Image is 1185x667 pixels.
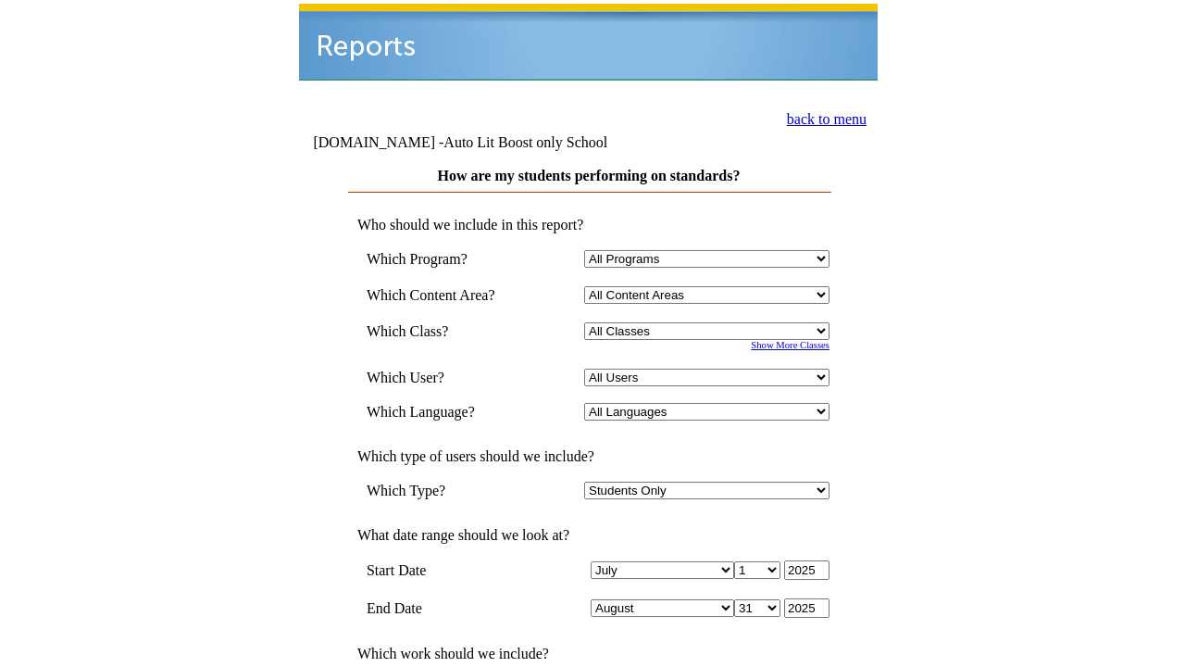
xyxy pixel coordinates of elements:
[348,646,829,662] td: Which work should we include?
[787,111,867,127] a: back to menu
[313,134,654,151] td: [DOMAIN_NAME] -
[367,598,522,618] td: End Date
[348,527,829,544] td: What date range should we look at?
[367,560,522,580] td: Start Date
[367,403,522,421] td: Which Language?
[299,4,878,81] img: header
[443,134,607,150] nobr: Auto Lit Boost only School
[367,322,522,340] td: Which Class?
[367,482,522,499] td: Which Type?
[367,287,495,303] nobr: Which Content Area?
[367,250,522,268] td: Which Program?
[438,168,741,183] a: How are my students performing on standards?
[348,448,829,465] td: Which type of users should we include?
[367,369,522,386] td: Which User?
[348,217,829,233] td: Who should we include in this report?
[751,340,829,350] a: Show More Classes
